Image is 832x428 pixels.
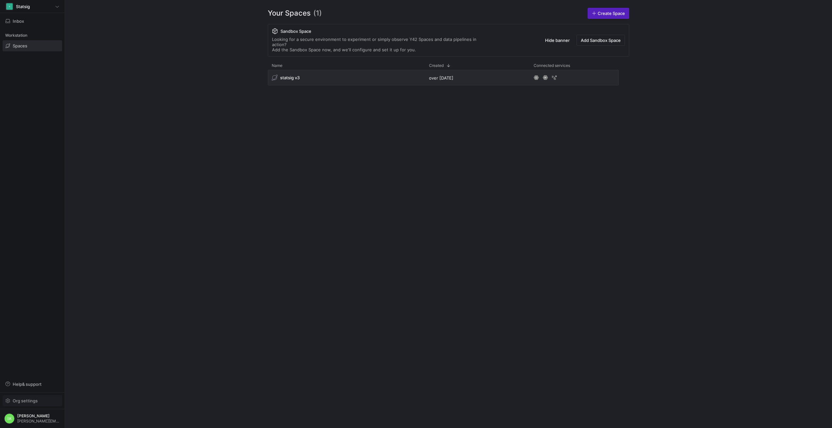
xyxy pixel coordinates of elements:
span: statsig v3 [280,75,300,80]
div: Looking for a secure environment to experiment or simply observe Y42 Spaces and data pipelines in... [272,37,490,52]
span: Add Sandbox Space [581,38,621,43]
span: Name [272,63,282,68]
span: Your Spaces [268,8,311,19]
span: Spaces [13,43,27,48]
span: Hide banner [545,38,570,43]
div: Press SPACE to select this row. [268,70,619,88]
div: S [6,3,13,10]
button: Add Sandbox Space [577,35,625,46]
span: Help & support [13,382,42,387]
button: Help& support [3,379,62,390]
span: Sandbox Space [280,29,311,34]
button: Hide banner [541,35,574,46]
span: Created [429,63,444,68]
div: Workstation [3,31,62,40]
span: (1) [313,8,322,19]
a: Spaces [3,40,62,51]
a: Org settings [3,399,62,404]
button: SK[PERSON_NAME][PERSON_NAME][EMAIL_ADDRESS][DOMAIN_NAME] [3,412,62,425]
span: Statsig [16,4,30,9]
span: Org settings [13,398,38,403]
span: [PERSON_NAME] [17,414,60,418]
button: Inbox [3,16,62,27]
span: Inbox [13,19,24,24]
div: SK [4,413,15,424]
a: Create Space [588,8,629,19]
span: over [DATE] [429,75,453,81]
span: Create Space [598,11,625,16]
span: Connected services [534,63,570,68]
span: [PERSON_NAME][EMAIL_ADDRESS][DOMAIN_NAME] [17,419,60,423]
button: Org settings [3,395,62,406]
